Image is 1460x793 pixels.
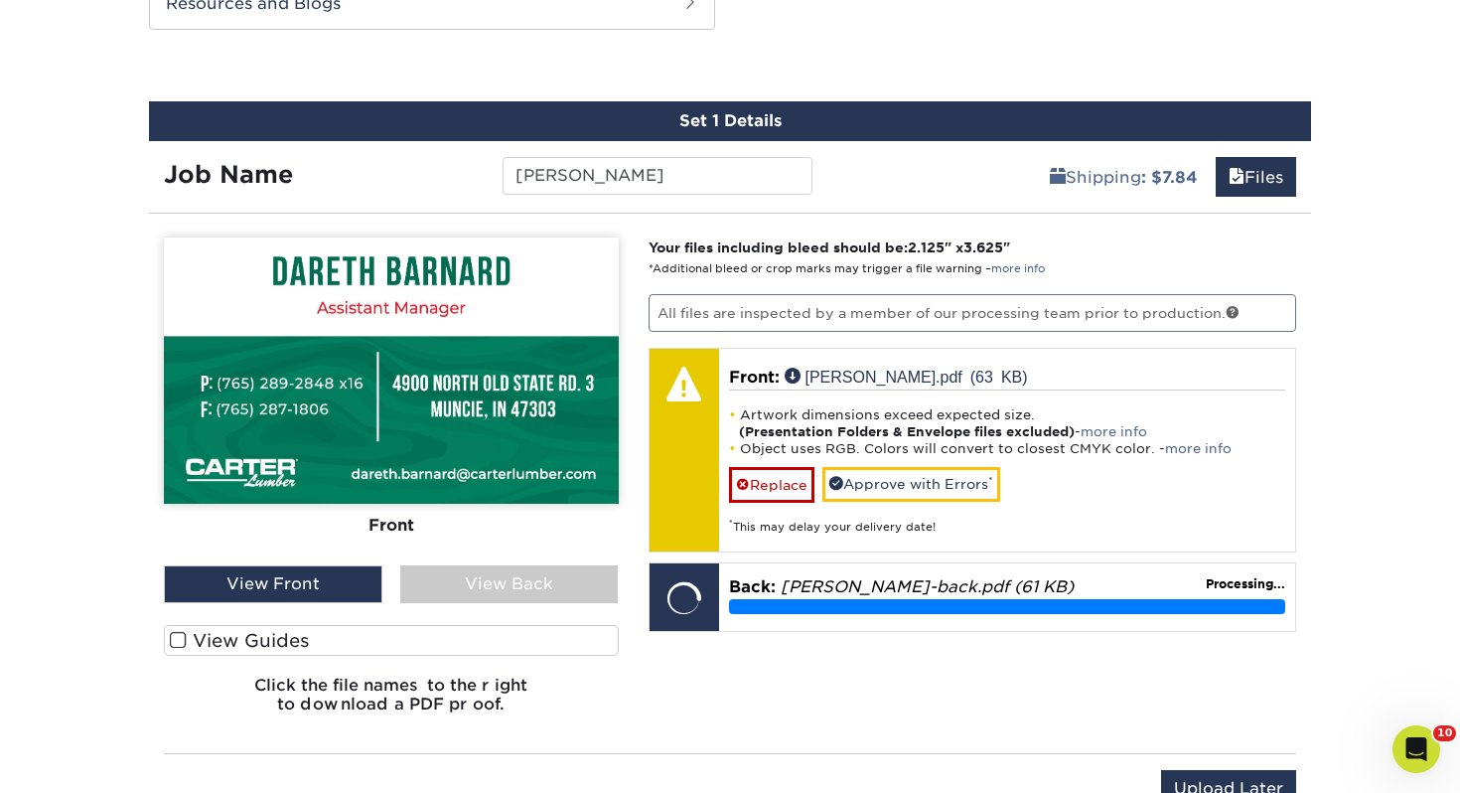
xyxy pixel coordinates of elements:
div: View Back [400,565,619,603]
span: files [1229,168,1244,187]
a: Replace [729,467,814,502]
span: 2.125 [908,239,945,255]
span: 3.625 [963,239,1003,255]
b: : $7.84 [1141,168,1198,187]
strong: (Presentation Folders & Envelope files excluded) [739,424,1075,439]
a: Shipping: $7.84 [1037,157,1211,197]
div: Front [164,504,619,548]
span: Back: [729,577,776,596]
div: Set 1 Details [149,101,1311,141]
li: Object uses RGB. Colors will convert to closest CMYK color. - [729,440,1286,457]
div: This may delay your delivery date! [729,503,1286,536]
iframe: Intercom live chat [1392,725,1440,773]
em: [PERSON_NAME]-back.pdf (61 KB) [781,577,1074,596]
span: shipping [1050,168,1066,187]
li: Artwork dimensions exceed expected size. - [729,406,1286,440]
label: View Guides [164,625,619,656]
strong: Your files including bleed should be: " x " [649,239,1010,255]
a: more info [1165,441,1232,456]
span: 10 [1433,725,1456,741]
small: *Additional bleed or crop marks may trigger a file warning – [649,262,1045,275]
a: [PERSON_NAME].pdf (63 KB) [785,368,1028,384]
a: more info [991,262,1045,275]
input: Enter a job name [503,157,811,195]
span: Front: [729,368,780,387]
a: more info [1081,424,1147,439]
strong: Job Name [164,160,293,189]
h6: Click the file names to the right to download a PDF proof. [164,676,619,729]
a: Files [1216,157,1296,197]
div: View Front [164,565,382,603]
a: Approve with Errors* [822,467,1000,501]
p: All files are inspected by a member of our processing team prior to production. [649,294,1297,332]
